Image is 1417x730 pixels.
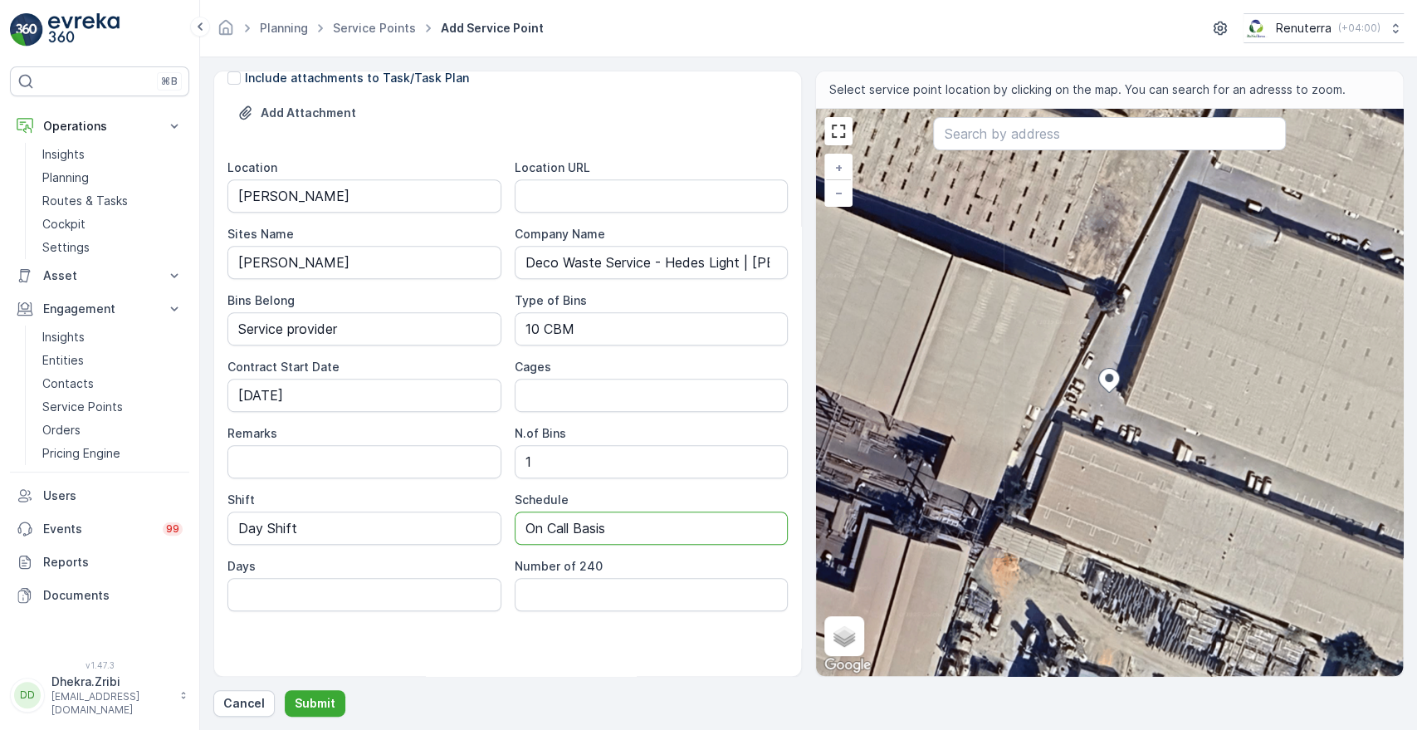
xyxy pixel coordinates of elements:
a: Events99 [10,512,189,546]
p: Include attachments to Task/Task Plan [245,70,469,86]
p: Asset [43,267,156,284]
a: Routes & Tasks [36,189,189,213]
div: DD [14,682,41,708]
a: Service Points [333,21,416,35]
p: Submit [295,695,335,712]
p: Service Points [42,399,123,415]
label: Contract Start Date [227,360,340,374]
a: Planning [260,21,308,35]
p: Contacts [42,375,94,392]
p: Events [43,521,153,537]
label: Type of Bins [515,293,587,307]
span: v 1.47.3 [10,660,189,670]
label: Days [227,559,256,573]
a: Entities [36,349,189,372]
p: Engagement [43,301,156,317]
a: Zoom Out [826,180,851,205]
a: Layers [826,618,862,654]
a: Users [10,479,189,512]
p: ⌘B [161,75,178,88]
p: Dhekra.Zribi [51,674,171,690]
label: Cages [515,360,551,374]
label: N.of Bins [515,426,566,440]
label: Company Name [515,227,605,241]
a: Service Points [36,395,189,419]
p: Users [43,487,183,504]
button: Submit [285,690,345,717]
p: Operations [43,118,156,135]
span: Add Service Point [437,20,547,37]
span: − [835,185,843,199]
a: View Fullscreen [826,119,851,144]
p: Orders [42,422,81,438]
label: Location URL [515,160,590,174]
label: Shift [227,492,255,507]
a: Open this area in Google Maps (opens a new window) [820,654,875,676]
label: Bins Belong [227,293,295,307]
label: Number of 240 [515,559,603,573]
span: + [835,160,843,174]
p: ( +04:00 ) [1338,22,1380,35]
img: Screenshot_2024-07-26_at_13.33.01.png [1244,19,1269,37]
button: DDDhekra.Zribi[EMAIL_ADDRESS][DOMAIN_NAME] [10,674,189,717]
label: Remarks [227,426,277,440]
p: Planning [42,169,89,186]
input: Search by address [933,117,1285,150]
a: Settings [36,236,189,259]
p: Entities [42,352,84,369]
button: Renuterra(+04:00) [1244,13,1404,43]
p: 99 [166,522,179,536]
button: Operations [10,110,189,143]
p: Renuterra [1276,20,1331,37]
a: Insights [36,143,189,166]
p: Add Attachment [261,105,356,121]
label: Sites Name [227,227,294,241]
a: Contacts [36,372,189,395]
button: Cancel [213,690,275,717]
p: Routes & Tasks [42,193,128,209]
a: Orders [36,419,189,442]
a: Homepage [217,25,235,39]
p: Reports [43,554,183,571]
a: Insights [36,326,189,349]
img: logo [10,13,43,47]
a: Cockpit [36,213,189,236]
a: Pricing Engine [36,442,189,465]
p: Cancel [223,695,265,712]
p: Settings [42,239,90,256]
a: Zoom In [826,155,851,180]
p: Cockpit [42,216,86,233]
label: Schedule [515,492,569,507]
button: Upload File [227,100,366,126]
a: Planning [36,166,189,189]
p: Insights [42,146,85,163]
a: Reports [10,546,189,579]
span: Select service point location by clicking on the map. You can search for an adresss to zoom. [829,81,1346,98]
img: Google [820,654,875,676]
label: Location [227,160,277,174]
button: Asset [10,259,189,292]
a: Documents [10,579,189,612]
button: Engagement [10,292,189,326]
p: Documents [43,587,183,604]
p: [EMAIL_ADDRESS][DOMAIN_NAME] [51,690,171,717]
p: Insights [42,329,85,345]
img: logo_light-DOdMpM7g.png [48,13,120,47]
p: Pricing Engine [42,445,120,462]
